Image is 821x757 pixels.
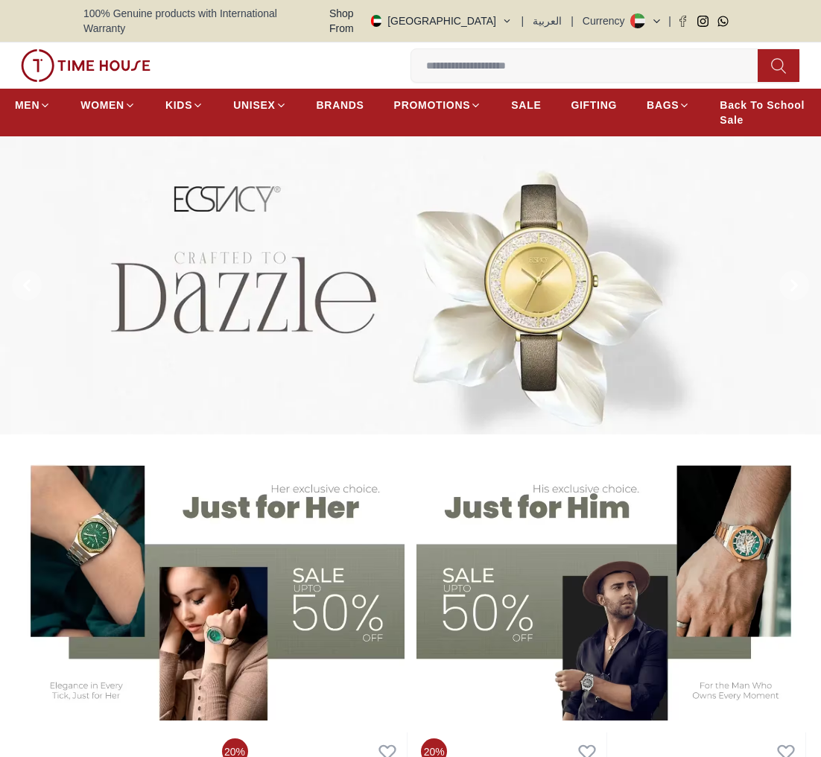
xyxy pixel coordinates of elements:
span: KIDS [165,98,192,113]
a: SALE [511,92,541,118]
img: Men's Watches Banner [416,449,806,720]
span: 100% Genuine products with International Warranty [83,6,318,36]
a: PROMOTIONS [394,92,482,118]
a: BRANDS [317,92,364,118]
span: | [522,13,524,28]
a: Instagram [697,16,709,27]
button: العربية [533,13,562,28]
span: | [668,13,671,28]
span: SALE [511,98,541,113]
div: Currency [583,13,631,28]
a: GIFTING [571,92,617,118]
span: BAGS [647,98,679,113]
span: WOMEN [80,98,124,113]
span: MEN [15,98,39,113]
span: UNISEX [233,98,275,113]
span: PROMOTIONS [394,98,471,113]
a: WOMEN [80,92,136,118]
a: KIDS [165,92,203,118]
img: United Arab Emirates [371,15,382,27]
img: Women's Watches Banner [15,449,405,720]
a: Back To School Sale [720,92,806,133]
span: BRANDS [317,98,364,113]
span: Back To School Sale [720,98,806,127]
a: BAGS [647,92,690,118]
button: Shop From[GEOGRAPHIC_DATA] [318,6,513,36]
span: GIFTING [571,98,617,113]
a: UNISEX [233,92,286,118]
span: | [571,13,574,28]
img: ... [21,49,150,82]
a: Facebook [677,16,688,27]
a: Whatsapp [717,16,729,27]
a: MEN [15,92,51,118]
